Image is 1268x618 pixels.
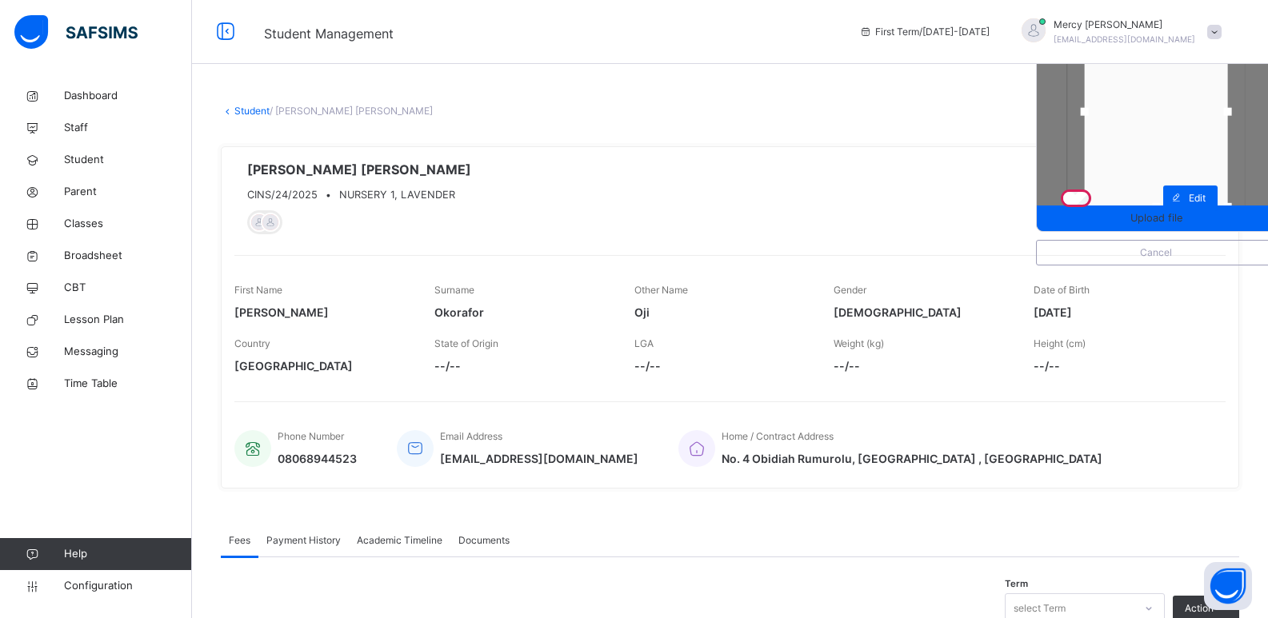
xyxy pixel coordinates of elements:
span: Mercy [PERSON_NAME] [1054,18,1195,32]
span: Oji [634,304,810,321]
span: State of Origin [434,337,498,349]
span: --/-- [834,357,1010,374]
span: [EMAIL_ADDRESS][DOMAIN_NAME] [440,450,638,467]
span: [GEOGRAPHIC_DATA] [234,357,410,374]
span: Weight (kg) [834,337,884,349]
span: Documents [458,533,510,548]
span: Email Address [440,430,502,442]
span: LGA [634,337,654,349]
span: Parent [64,184,192,200]
span: Student [64,152,192,168]
span: Academic Timeline [357,533,442,548]
span: --/-- [434,357,610,374]
span: Gender [834,284,866,296]
span: Surname [434,284,474,296]
img: safsims [14,15,138,49]
div: MercyKenneth [1006,18,1230,46]
span: Country [234,337,270,349]
span: Broadsheet [64,248,192,264]
span: Cancel [1049,245,1263,260]
span: Action [1185,601,1214,616]
span: Help [64,546,191,562]
span: Edit [1189,191,1206,205]
div: • [247,187,471,202]
span: NURSERY 1, LAVENDER [339,189,455,201]
span: Okorafor [434,304,610,321]
span: Phone Number [278,430,344,442]
span: Date of Birth [1034,284,1090,296]
span: --/-- [1034,357,1210,374]
span: First Name [234,284,282,296]
span: CBT [64,280,192,296]
a: Student [234,105,270,117]
span: / [PERSON_NAME] [PERSON_NAME] [270,105,433,117]
span: [DATE] [1034,304,1210,321]
span: --/-- [634,357,810,374]
span: [PERSON_NAME] [PERSON_NAME] [247,160,471,179]
span: [EMAIL_ADDRESS][DOMAIN_NAME] [1054,34,1195,44]
span: Lesson Plan [64,312,192,328]
span: No. 4 Obidiah Rumurolu, [GEOGRAPHIC_DATA] , [GEOGRAPHIC_DATA] [722,450,1102,467]
span: Classes [64,216,192,232]
span: Upload file [1130,210,1182,225]
span: Time Table [64,376,192,392]
span: session/term information [859,25,990,39]
span: Student Management [264,26,394,42]
span: Other Name [634,284,688,296]
span: [DEMOGRAPHIC_DATA] [834,304,1010,321]
span: CINS/24/2025 [247,187,318,202]
span: Staff [64,120,192,136]
span: Fees [229,533,250,548]
span: Term [1005,577,1028,591]
span: Home / Contract Address [722,430,834,442]
span: 08068944523 [278,450,357,467]
span: Height (cm) [1034,337,1086,349]
button: Open asap [1204,562,1252,610]
span: [PERSON_NAME] [234,304,410,321]
span: Payment History [266,533,341,548]
span: Messaging [64,344,192,360]
span: Dashboard [64,88,192,104]
span: Configuration [64,578,191,594]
